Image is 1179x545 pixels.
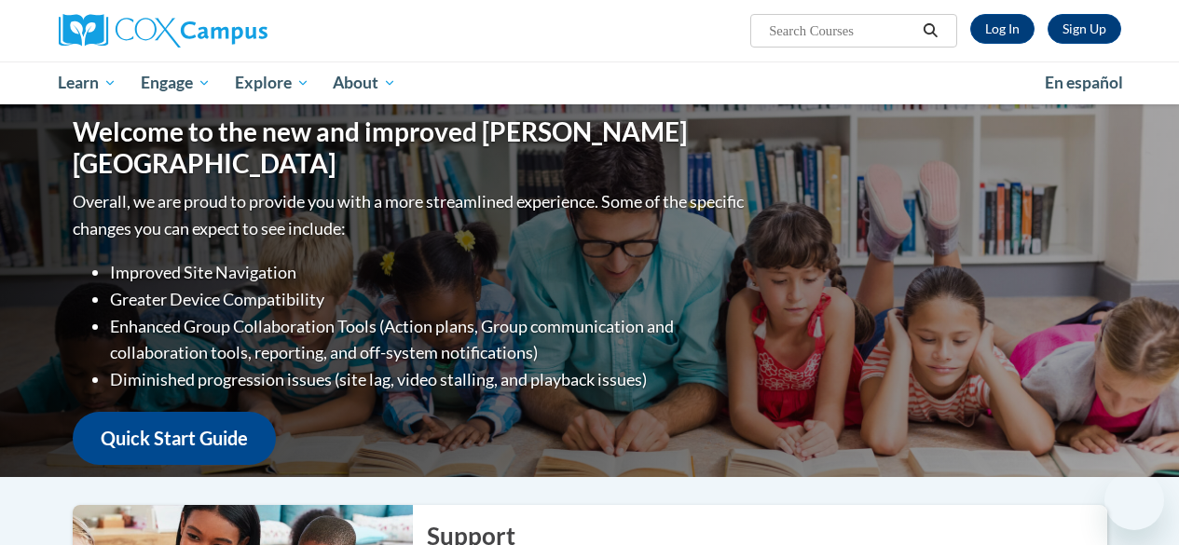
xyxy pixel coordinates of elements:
[916,20,944,42] button: Search
[73,116,748,179] h1: Welcome to the new and improved [PERSON_NAME][GEOGRAPHIC_DATA]
[110,313,748,367] li: Enhanced Group Collaboration Tools (Action plans, Group communication and collaboration tools, re...
[47,61,130,104] a: Learn
[58,72,117,94] span: Learn
[110,259,748,286] li: Improved Site Navigation
[321,61,408,104] a: About
[1048,14,1121,44] a: Register
[223,61,322,104] a: Explore
[129,61,223,104] a: Engage
[59,14,394,48] a: Cox Campus
[1033,63,1135,102] a: En español
[235,72,309,94] span: Explore
[73,188,748,242] p: Overall, we are proud to provide you with a more streamlined experience. Some of the specific cha...
[110,286,748,313] li: Greater Device Compatibility
[970,14,1035,44] a: Log In
[333,72,396,94] span: About
[1045,73,1123,92] span: En español
[45,61,1135,104] div: Main menu
[1104,470,1164,530] iframe: Button to launch messaging window
[73,412,276,465] a: Quick Start Guide
[141,72,211,94] span: Engage
[110,366,748,393] li: Diminished progression issues (site lag, video stalling, and playback issues)
[59,14,267,48] img: Cox Campus
[767,20,916,42] input: Search Courses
